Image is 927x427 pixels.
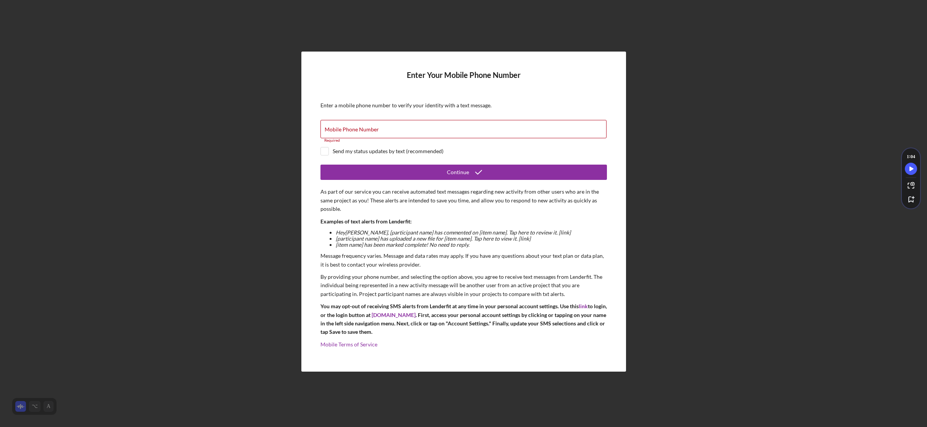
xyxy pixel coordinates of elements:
[320,273,607,298] p: By providing your phone number, and selecting the option above, you agree to receive text message...
[336,242,607,248] li: [item name] has been marked complete! No need to reply.
[320,341,377,348] a: Mobile Terms of Service
[372,312,416,318] a: [DOMAIN_NAME]
[325,126,379,133] label: Mobile Phone Number
[320,252,607,269] p: Message frequency varies. Message and data rates may apply. If you have any questions about your ...
[320,165,607,180] button: Continue
[320,102,607,108] div: Enter a mobile phone number to verify your identity with a text message.
[336,230,607,236] li: Hey [PERSON_NAME] , [participant name] has commented on [item name]. Tap here to review it. [link]
[320,217,607,226] p: Examples of text alerts from Lenderfit:
[320,71,607,91] h4: Enter Your Mobile Phone Number
[333,148,443,154] div: Send my status updates by text (recommended)
[320,188,607,213] p: As part of our service you can receive automated text messages regarding new activity from other ...
[320,138,607,143] div: Required
[320,302,607,336] p: You may opt-out of receiving SMS alerts from Lenderfit at any time in your personal account setti...
[447,165,469,180] div: Continue
[336,236,607,242] li: [participant name] has uploaded a new file for [item name]. Tap here to view it. [link]
[579,303,588,309] a: link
